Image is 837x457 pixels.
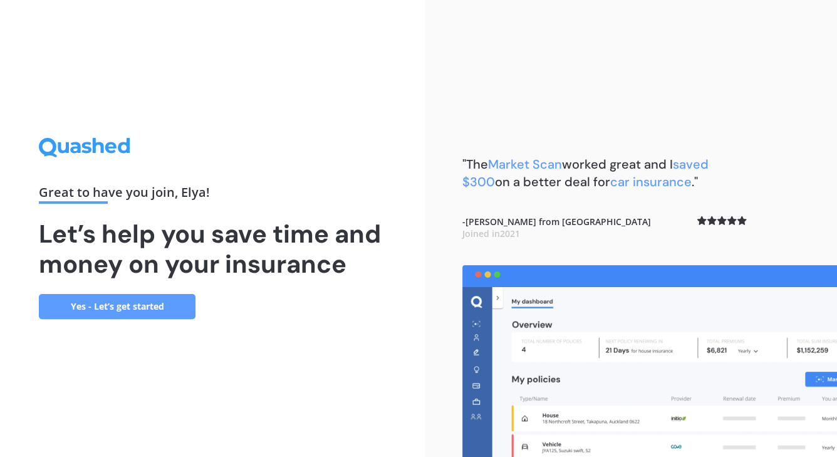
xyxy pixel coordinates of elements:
[462,228,520,239] span: Joined in 2021
[462,156,709,190] b: "The worked great and I on a better deal for ."
[610,174,692,190] span: car insurance
[488,156,562,172] span: Market Scan
[39,294,195,319] a: Yes - Let’s get started
[39,219,386,279] h1: Let’s help you save time and money on your insurance
[462,216,651,240] b: - [PERSON_NAME] from [GEOGRAPHIC_DATA]
[39,186,386,204] div: Great to have you join , Elya !
[462,156,709,190] span: saved $300
[462,265,837,457] img: dashboard.webp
